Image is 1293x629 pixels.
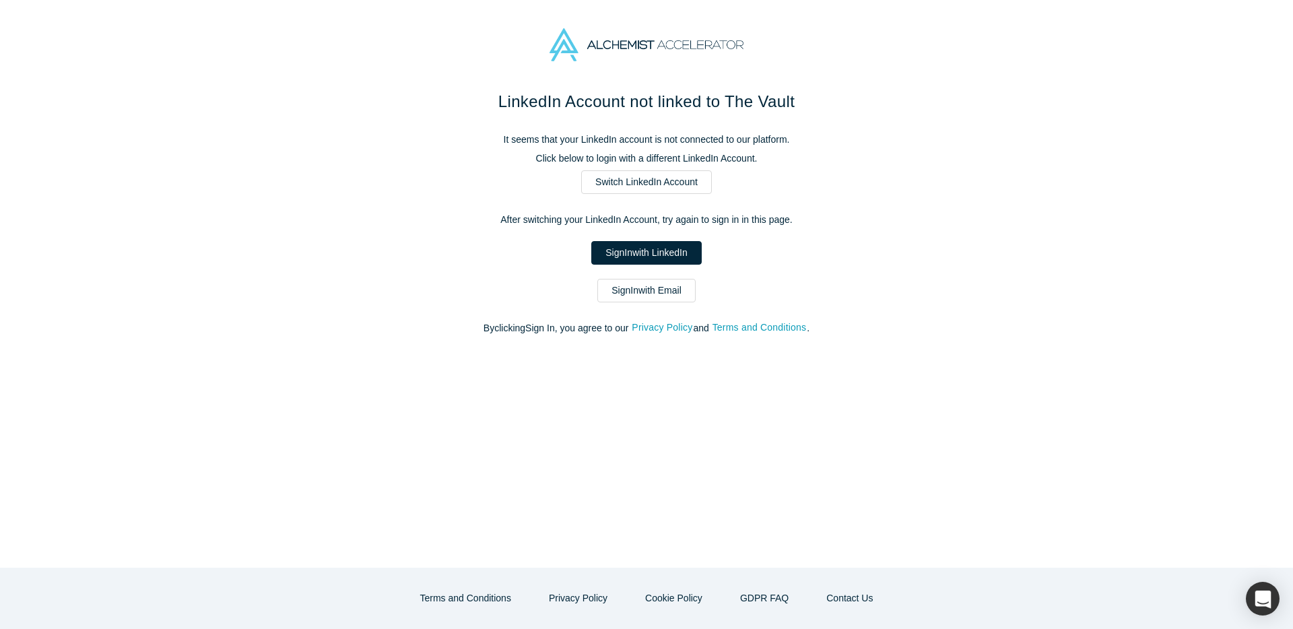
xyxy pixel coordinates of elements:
img: Alchemist Accelerator Logo [550,28,743,61]
p: By clicking Sign In , you agree to our and . [364,321,929,335]
p: Click below to login with a different LinkedIn Account. [364,152,929,166]
a: SignInwith LinkedIn [591,241,701,265]
p: After switching your LinkedIn Account, try again to sign in in this page. [364,213,929,227]
a: SignInwith Email [597,279,696,302]
h1: LinkedIn Account not linked to The Vault [364,90,929,114]
button: Contact Us [812,587,887,610]
p: It seems that your LinkedIn account is not connected to our platform. [364,133,929,147]
button: Terms and Conditions [406,587,525,610]
a: Switch LinkedIn Account [581,170,712,194]
button: Privacy Policy [535,587,622,610]
button: Terms and Conditions [712,320,807,335]
a: GDPR FAQ [726,587,803,610]
button: Cookie Policy [631,587,717,610]
button: Privacy Policy [631,320,693,335]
